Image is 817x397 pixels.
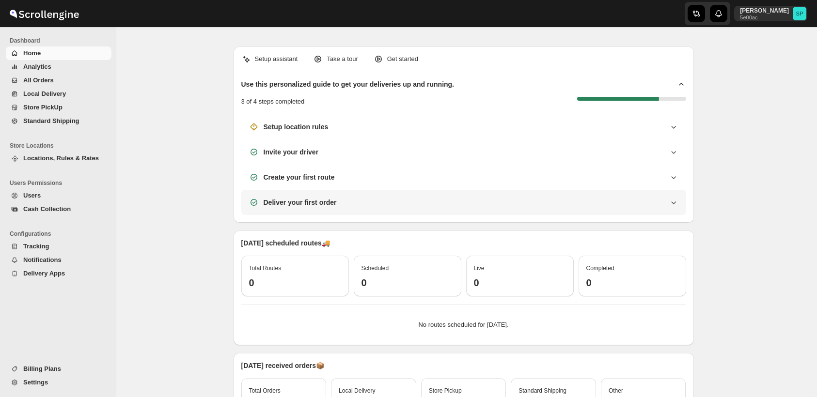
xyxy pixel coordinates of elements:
p: 3 of 4 steps completed [241,97,305,107]
button: Analytics [6,60,111,74]
p: Get started [387,54,418,64]
span: Scheduled [361,265,389,272]
text: SP [796,11,803,16]
button: User menu [734,6,807,21]
p: [DATE] received orders 📦 [241,361,686,370]
h3: 0 [361,277,454,289]
button: Cash Collection [6,202,111,216]
p: Take a tour [327,54,358,64]
span: Local Delivery [23,90,66,97]
span: Standard Shipping [518,387,566,394]
span: Locations, Rules & Rates [23,154,99,162]
span: Notifications [23,256,62,263]
button: Locations, Rules & Rates [6,152,111,165]
h3: Create your first route [264,172,335,182]
button: Tracking [6,240,111,253]
button: Settings [6,376,111,389]
h3: Deliver your first order [264,198,337,207]
button: Users [6,189,111,202]
p: [PERSON_NAME] [740,7,789,15]
h3: Invite your driver [264,147,319,157]
span: Store PickUp [23,104,63,111]
span: Settings [23,379,48,386]
span: Completed [586,265,614,272]
h2: Use this personalized guide to get your deliveries up and running. [241,79,455,89]
span: Tracking [23,243,49,250]
button: Delivery Apps [6,267,111,280]
h3: 0 [249,277,341,289]
span: Sulakshana Pundle [793,7,806,20]
span: Analytics [23,63,51,70]
span: Live [474,265,485,272]
span: Billing Plans [23,365,61,372]
span: Store Pickup [429,387,462,394]
h3: 0 [586,277,678,289]
button: Billing Plans [6,362,111,376]
button: Home [6,46,111,60]
span: Users Permissions [10,179,111,187]
button: Notifications [6,253,111,267]
span: Other [609,387,623,394]
span: Delivery Apps [23,270,65,277]
span: Total Orders [249,387,281,394]
span: Local Delivery [339,387,375,394]
span: Cash Collection [23,205,71,213]
span: Configurations [10,230,111,238]
button: All Orders [6,74,111,87]
p: [DATE] scheduled routes 🚚 [241,238,686,248]
span: Standard Shipping [23,117,79,124]
h3: Setup location rules [264,122,329,132]
p: Setup assistant [255,54,298,64]
span: All Orders [23,76,54,84]
span: Dashboard [10,37,111,45]
p: 5e00ac [740,15,789,20]
span: Home [23,49,41,57]
p: No routes scheduled for [DATE]. [249,320,678,330]
span: Users [23,192,41,199]
span: Total Routes [249,265,282,272]
h3: 0 [474,277,566,289]
img: ScrollEngine [8,1,80,26]
span: Store Locations [10,142,111,150]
